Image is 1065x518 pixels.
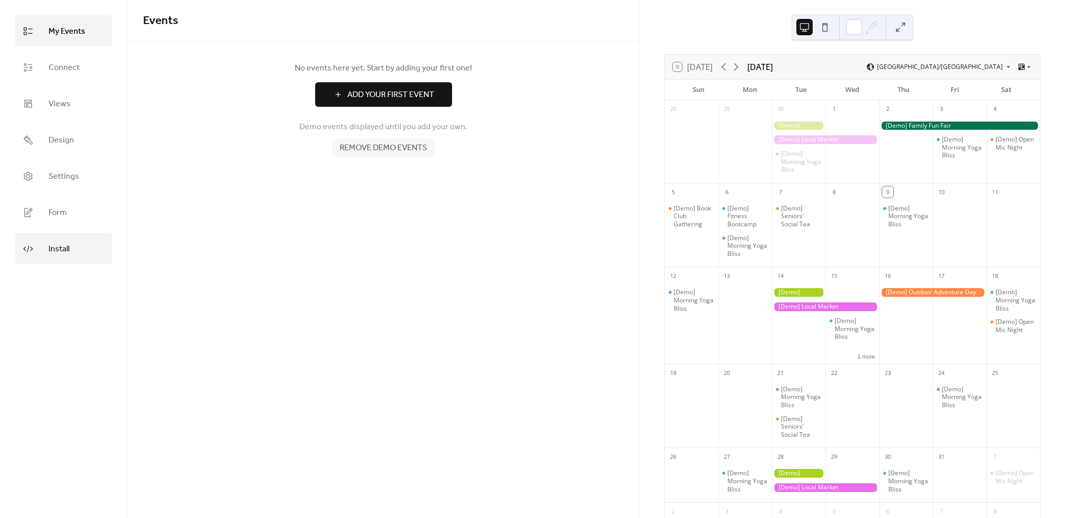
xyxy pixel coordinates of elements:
[772,385,825,409] div: [Demo] Morning Yoga Bliss
[981,80,1032,100] div: Sat
[854,351,879,360] button: 1 more
[49,23,85,39] span: My Events
[829,104,840,115] div: 1
[674,288,714,312] div: [Demo] Morning Yoga Bliss
[721,506,732,517] div: 3
[775,506,786,517] div: 4
[727,469,768,493] div: [Demo] Morning Yoga Bliss
[878,80,929,100] div: Thu
[332,138,435,157] button: Remove demo events
[665,288,718,312] div: [Demo] Morning Yoga Bliss
[829,270,840,281] div: 15
[829,186,840,198] div: 8
[718,234,772,258] div: [Demo] Morning Yoga Bliss
[15,88,112,119] a: Views
[775,186,786,198] div: 7
[942,385,982,409] div: [Demo] Morning Yoga Bliss
[933,135,986,159] div: [Demo] Morning Yoga Bliss
[989,367,1001,379] div: 25
[772,469,825,478] div: [Demo] Gardening Workshop
[996,135,1036,151] div: [Demo] Open Mic Night
[15,15,112,46] a: My Events
[668,104,679,115] div: 28
[781,385,821,409] div: [Demo] Morning Yoga Bliss
[781,204,821,228] div: [Demo] Seniors' Social Tea
[996,318,1036,334] div: [Demo] Open Mic Night
[888,204,929,228] div: [Demo] Morning Yoga Bliss
[879,204,933,228] div: [Demo] Morning Yoga Bliss
[936,186,947,198] div: 10
[674,204,714,228] div: [Demo] Book Club Gathering
[882,506,893,517] div: 6
[747,61,773,73] div: [DATE]
[781,150,821,174] div: [Demo] Morning Yoga Bliss
[49,205,67,221] span: Form
[781,415,821,439] div: [Demo] Seniors' Social Tea
[721,367,732,379] div: 20
[49,132,74,148] span: Design
[668,506,679,517] div: 2
[825,317,879,341] div: [Demo] Morning Yoga Bliss
[989,186,1001,198] div: 11
[989,104,1001,115] div: 4
[882,104,893,115] div: 2
[826,80,878,100] div: Wed
[772,204,825,228] div: [Demo] Seniors' Social Tea
[986,469,1040,485] div: [Demo] Open Mic Night
[718,469,772,493] div: [Demo] Morning Yoga Bliss
[888,469,929,493] div: [Demo] Morning Yoga Bliss
[721,451,732,462] div: 27
[775,80,826,100] div: Tue
[15,197,112,228] a: Form
[775,367,786,379] div: 21
[989,451,1001,462] div: 1
[15,233,112,264] a: Install
[15,160,112,192] a: Settings
[772,288,825,297] div: [Demo] Gardening Workshop
[772,135,879,144] div: [Demo] Local Market
[15,124,112,155] a: Design
[668,367,679,379] div: 19
[143,82,624,107] a: Add Your First Event
[936,270,947,281] div: 17
[347,89,434,101] span: Add Your First Event
[882,270,893,281] div: 16
[668,270,679,281] div: 12
[15,52,112,83] a: Connect
[882,451,893,462] div: 30
[835,317,875,341] div: [Demo] Morning Yoga Bliss
[49,96,70,112] span: Views
[721,104,732,115] div: 29
[775,451,786,462] div: 28
[879,288,986,297] div: [Demo] Outdoor Adventure Day
[718,204,772,228] div: [Demo] Fitness Bootcamp
[340,142,427,154] span: Remove demo events
[49,60,80,76] span: Connect
[772,122,825,130] div: [Demo] Gardening Workshop
[721,186,732,198] div: 6
[727,234,768,258] div: [Demo] Morning Yoga Bliss
[315,82,452,107] button: Add Your First Event
[772,150,825,174] div: [Demo] Morning Yoga Bliss
[665,204,718,228] div: [Demo] Book Club Gathering
[996,288,1036,312] div: [Demo] Morning Yoga Bliss
[936,104,947,115] div: 3
[996,469,1036,485] div: [Demo] Open Mic Night
[673,80,724,100] div: Sun
[986,288,1040,312] div: [Demo] Morning Yoga Bliss
[879,122,1040,130] div: [Demo] Family Fun Fair
[772,483,879,492] div: [Demo] Local Market
[668,451,679,462] div: 26
[775,270,786,281] div: 14
[936,367,947,379] div: 24
[829,506,840,517] div: 5
[882,186,893,198] div: 9
[877,64,1003,70] span: [GEOGRAPHIC_DATA]/[GEOGRAPHIC_DATA]
[936,506,947,517] div: 7
[775,104,786,115] div: 30
[929,80,980,100] div: Fri
[49,241,69,257] span: Install
[879,469,933,493] div: [Demo] Morning Yoga Bliss
[49,169,79,184] span: Settings
[942,135,982,159] div: [Demo] Morning Yoga Bliss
